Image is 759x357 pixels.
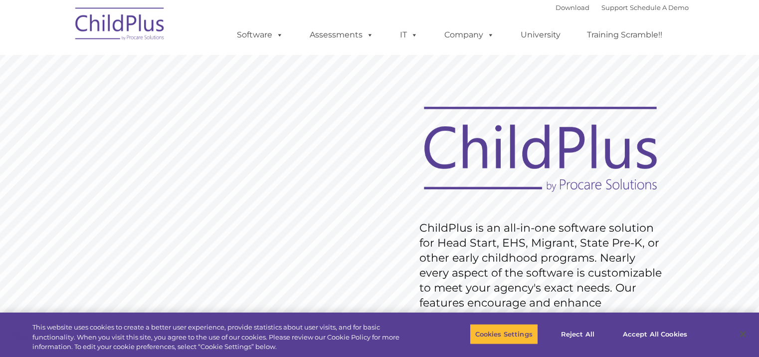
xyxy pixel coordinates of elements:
[556,3,589,11] a: Download
[227,25,293,45] a: Software
[547,324,609,345] button: Reject All
[300,25,383,45] a: Assessments
[511,25,570,45] a: University
[556,3,689,11] font: |
[434,25,504,45] a: Company
[617,324,693,345] button: Accept All Cookies
[470,324,538,345] button: Cookies Settings
[601,3,628,11] a: Support
[390,25,428,45] a: IT
[419,221,667,326] rs-layer: ChildPlus is an all-in-one software solution for Head Start, EHS, Migrant, State Pre-K, or other ...
[70,0,170,50] img: ChildPlus by Procare Solutions
[32,323,417,352] div: This website uses cookies to create a better user experience, provide statistics about user visit...
[577,25,672,45] a: Training Scramble!!
[732,323,754,345] button: Close
[630,3,689,11] a: Schedule A Demo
